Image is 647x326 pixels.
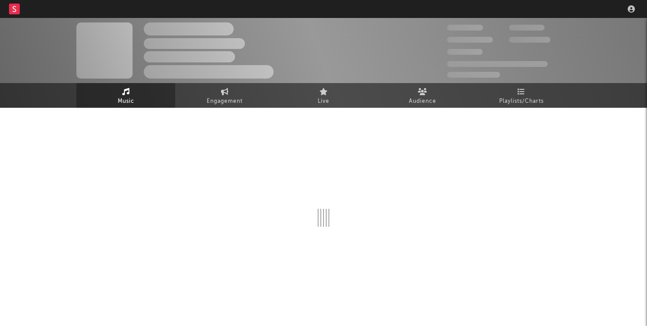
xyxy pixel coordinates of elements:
span: Engagement [207,96,243,107]
a: Engagement [175,83,274,108]
span: Audience [409,96,436,107]
a: Music [76,83,175,108]
span: 300,000 [447,25,483,31]
span: 1,000,000 [509,37,550,43]
span: 50,000,000 [447,37,493,43]
span: 50,000,000 Monthly Listeners [447,61,548,67]
a: Audience [373,83,472,108]
a: Live [274,83,373,108]
span: Live [318,96,329,107]
a: Playlists/Charts [472,83,571,108]
span: Music [118,96,134,107]
span: Playlists/Charts [499,96,544,107]
span: Jump Score: 85.0 [447,72,500,78]
span: 100,000 [509,25,545,31]
span: 100,000 [447,49,483,55]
